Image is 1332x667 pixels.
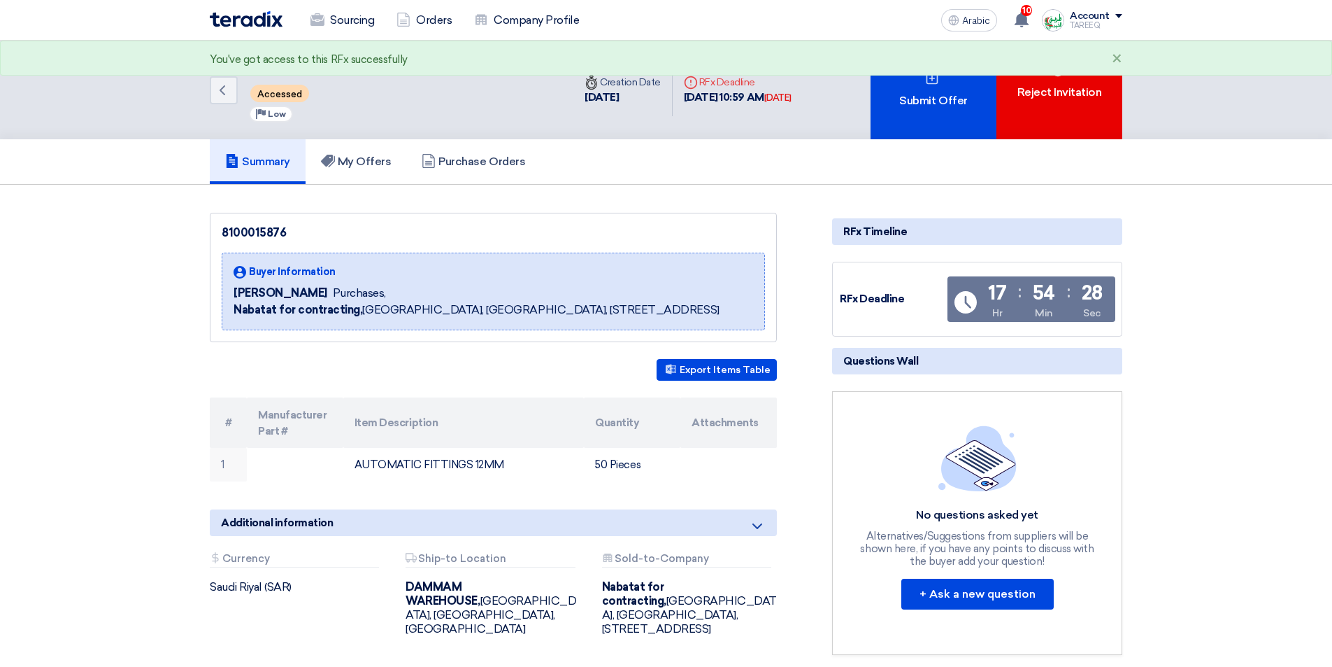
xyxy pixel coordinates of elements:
img: Screenshot___1727703618088.png [1042,9,1064,31]
a: Orders [385,5,463,36]
font: Account [1070,10,1110,22]
font: 28 [1082,281,1103,304]
font: My Offers [338,155,392,168]
font: + Ask a new question [919,587,1036,601]
font: DAMMAM WAREHOUSE, [406,580,480,608]
font: Manufacturer Part # [258,408,327,437]
font: [PERSON_NAME] [234,286,327,300]
font: Purchase Orders [438,155,525,168]
font: 17 [988,281,1006,304]
img: Teradix logo [210,11,282,27]
font: Summary [242,155,290,168]
font: Sourcing [330,13,374,27]
font: Sold-to-Company [615,552,709,565]
font: Sec [1083,307,1101,319]
font: Orders [416,13,452,27]
font: [DATE] [764,92,792,103]
font: Hr [992,307,1002,319]
font: RFx Deadline [840,293,904,305]
font: Low [268,109,286,119]
font: [GEOGRAPHIC_DATA], [GEOGRAPHIC_DATA], [STREET_ADDRESS] [362,303,719,316]
font: Item Description [355,416,438,429]
font: Min [1035,307,1053,319]
a: Summary [210,139,306,184]
font: Alternatives/Suggestions from suppliers will be shown here, if you have any points to discuss wit... [860,530,1094,568]
font: Questions Wall [843,355,918,367]
font: 10 [1022,6,1031,15]
font: Attachments [692,416,759,429]
font: 50 Pieces [595,458,640,471]
font: Quantity [595,416,639,429]
font: : [1018,281,1022,302]
button: Export Items Table [657,359,777,381]
font: Reject Invitation [1017,85,1102,99]
font: [DATE] [585,91,619,104]
font: Export Items Table [680,364,771,376]
font: Ship-to Location [418,552,506,565]
font: [DATE] 10:59 AM [684,91,764,104]
font: Buyer Information [249,266,336,278]
font: 54 [1033,281,1055,304]
font: Saudi Riyal (SAR) [210,580,292,594]
font: 1 [221,458,224,471]
font: No questions asked yet [916,508,1038,521]
font: AUTOMATIC FITTINGS 12MM [355,458,504,471]
font: You've got access to this RFx successfully [210,53,408,66]
font: Nabatat for contracting, [602,580,666,608]
img: empty_state_list.svg [938,426,1017,491]
font: Purchases, [333,286,386,300]
font: Submit Offer [899,94,967,107]
font: TAREEQ [1070,21,1100,30]
font: RFx Timeline [843,225,907,238]
font: Creation Date [600,76,661,88]
font: [GEOGRAPHIC_DATA], [GEOGRAPHIC_DATA], [STREET_ADDRESS] [602,594,777,636]
font: × [1112,48,1122,71]
font: : [1067,281,1070,302]
font: Currency [222,552,270,565]
font: [GEOGRAPHIC_DATA], [GEOGRAPHIC_DATA], [GEOGRAPHIC_DATA] [406,594,576,636]
font: Company Profile [494,13,579,27]
font: Nabatat for contracting, [234,303,362,316]
button: Arabic [941,9,997,31]
font: RFx Deadline [699,76,755,88]
font: Accessed [257,89,302,99]
font: Arabic [962,15,990,27]
button: + Ask a new question [901,579,1054,610]
a: My Offers [306,139,407,184]
a: Sourcing [299,5,385,36]
font: 8100015876 [222,226,286,239]
a: Purchase Orders [406,139,540,184]
font: Additional information [221,517,333,529]
font: # [225,416,232,429]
